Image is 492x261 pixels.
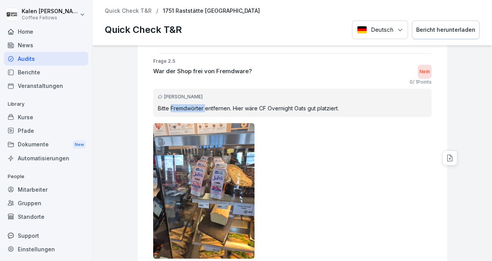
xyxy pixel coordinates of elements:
a: Pfade [4,124,88,137]
a: Automatisierungen [4,151,88,165]
div: Support [4,229,88,242]
a: DokumenteNew [4,137,88,152]
p: People [4,170,88,183]
p: Deutsch [371,26,393,34]
div: Dokumente [4,137,88,152]
div: Bericht herunterladen [416,26,475,34]
a: Berichte [4,65,88,79]
div: New [73,140,86,149]
a: Audits [4,52,88,65]
a: Kurse [4,110,88,124]
a: Mitarbeiter [4,183,88,196]
a: Standorte [4,210,88,223]
button: Bericht herunterladen [412,21,480,39]
a: Home [4,25,88,38]
img: sjgxjlbxsln6p08eew6soylb.png [153,123,255,259]
p: Kalen [PERSON_NAME] [22,8,78,15]
img: Deutsch [357,26,367,34]
p: Bitte Fremdwörter entfernen. Hier wäre CF Overnight Oats gut platziert. [158,104,427,112]
a: News [4,38,88,52]
p: / [156,8,158,14]
div: Nein [418,65,432,79]
p: 0 / 1 Points [410,79,432,86]
p: Frage 2.5 [153,58,432,65]
p: War der Shop frei von Fremdware? [153,67,252,76]
a: Quick Check T&R [105,8,152,14]
p: Library [4,98,88,110]
div: [PERSON_NAME] [158,93,427,100]
p: Coffee Fellows [22,15,78,21]
p: Quick Check T&R [105,23,182,37]
a: Einstellungen [4,242,88,256]
button: Language [352,21,408,39]
a: Veranstaltungen [4,79,88,93]
a: Gruppen [4,196,88,210]
p: 1751 Raststätte [GEOGRAPHIC_DATA] [163,8,260,14]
